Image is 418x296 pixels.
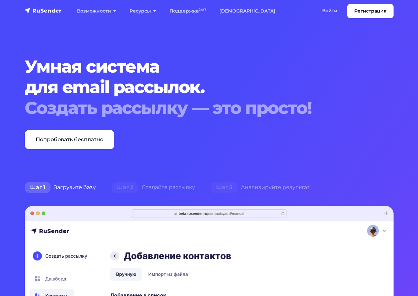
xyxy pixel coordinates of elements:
[347,4,394,18] a: Регистрация
[25,98,394,118] div: Создать рассылку — это просто!
[112,182,138,193] span: Шаг 2
[25,130,114,149] a: Попробовать бесплатно
[70,4,123,18] a: Возможности
[163,4,213,18] a: Поддержка24/7
[104,181,203,194] div: Создайте рассылку
[25,7,62,14] img: RuSender
[123,4,163,18] a: Ресурсы
[25,56,394,118] h1: Умная система для email рассылок.
[17,181,104,194] div: Загрузите базу
[211,182,238,193] span: Шаг 3
[316,4,344,17] a: Войти
[203,181,318,194] div: Анализируйте результат
[213,4,282,18] a: [DEMOGRAPHIC_DATA]
[199,8,206,12] sup: 24/7
[25,182,51,193] span: Шаг 1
